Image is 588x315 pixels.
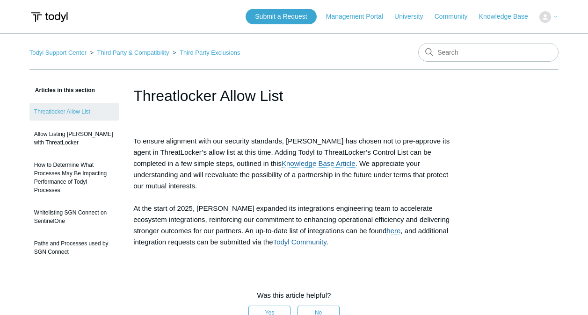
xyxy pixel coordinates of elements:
a: Management Portal [326,12,392,21]
li: Third Party Exclusions [171,49,240,56]
a: Whitelisting SGN Connect on SentinelOne [29,204,119,230]
a: Allow Listing [PERSON_NAME] with ThreatLocker [29,125,119,151]
a: Todyl Community [273,238,327,246]
a: Third Party Exclusions [180,49,240,56]
a: Knowledge Base Article [282,159,356,168]
img: Todyl Support Center Help Center home page [29,8,69,26]
p: To ensure alignment with our security standards, [PERSON_NAME] has chosen not to pre-approve its ... [133,136,455,248]
span: Articles in this section [29,87,95,93]
a: Knowledge Base [479,12,537,21]
a: Threatlocker Allow List [29,103,119,121]
a: How to Determine What Processes May Be Impacting Performance of Todyl Processes [29,156,119,199]
a: University [394,12,432,21]
a: Submit a Request [246,9,316,24]
h1: Threatlocker Allow List [133,85,455,107]
a: Paths and Processes used by SGN Connect [29,235,119,261]
span: Was this article helpful? [257,291,331,299]
a: here [386,227,400,235]
a: Third Party & Compatibility [97,49,169,56]
li: Todyl Support Center [29,49,88,56]
input: Search [418,43,559,62]
li: Third Party & Compatibility [88,49,171,56]
a: Todyl Support Center [29,49,87,56]
a: Community [435,12,477,21]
